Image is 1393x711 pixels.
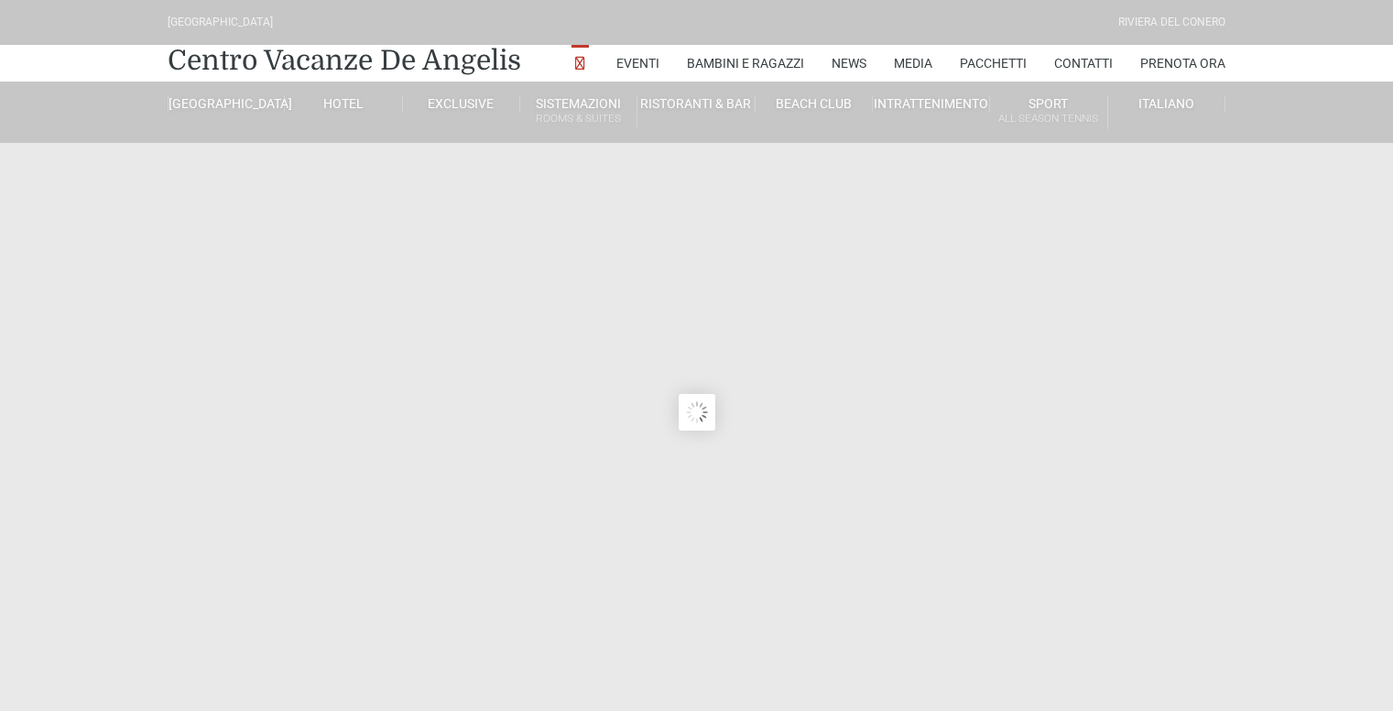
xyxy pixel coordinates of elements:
small: All Season Tennis [990,110,1106,127]
a: Intrattenimento [873,95,990,112]
div: [GEOGRAPHIC_DATA] [168,14,273,31]
a: Media [894,45,932,82]
small: Rooms & Suites [520,110,637,127]
a: News [832,45,866,82]
a: [GEOGRAPHIC_DATA] [168,95,285,112]
a: SportAll Season Tennis [990,95,1107,129]
a: Hotel [285,95,402,112]
a: Eventi [616,45,659,82]
div: Riviera Del Conero [1118,14,1225,31]
a: Pacchetti [960,45,1027,82]
a: Contatti [1054,45,1113,82]
a: Italiano [1108,95,1225,112]
a: Exclusive [403,95,520,112]
a: Bambini e Ragazzi [687,45,804,82]
a: Prenota Ora [1140,45,1225,82]
a: SistemazioniRooms & Suites [520,95,637,129]
a: Centro Vacanze De Angelis [168,42,521,79]
span: Italiano [1138,96,1194,111]
a: Beach Club [756,95,873,112]
a: Ristoranti & Bar [637,95,755,112]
